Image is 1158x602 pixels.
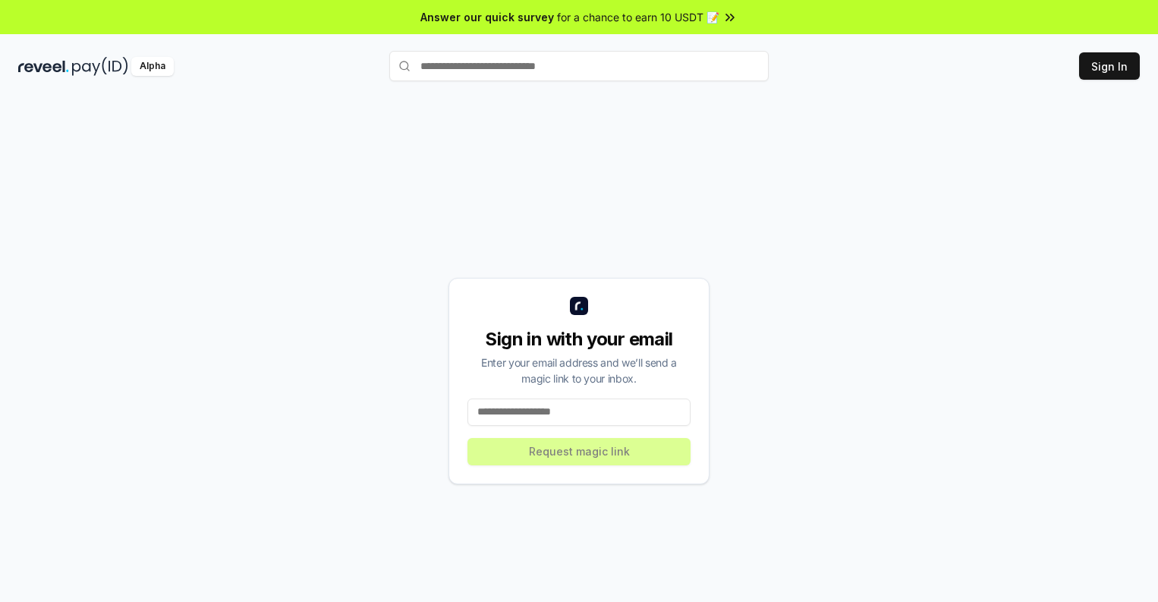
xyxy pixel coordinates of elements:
[1079,52,1140,80] button: Sign In
[467,327,691,351] div: Sign in with your email
[420,9,554,25] span: Answer our quick survey
[557,9,719,25] span: for a chance to earn 10 USDT 📝
[131,57,174,76] div: Alpha
[467,355,691,386] div: Enter your email address and we’ll send a magic link to your inbox.
[570,297,588,315] img: logo_small
[72,57,128,76] img: pay_id
[18,57,69,76] img: reveel_dark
